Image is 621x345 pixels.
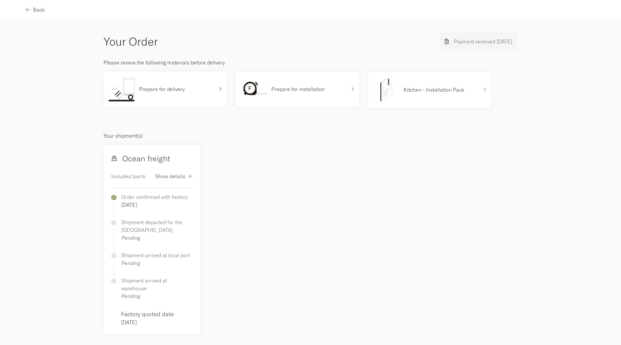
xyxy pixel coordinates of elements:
[111,153,170,164] h4: Ocean freight
[109,77,135,101] img: prepare-for-delivery.svg
[373,77,399,103] img: file-placeholder.svg
[241,77,267,101] img: installation.svg
[155,174,185,179] span: Show details
[121,201,188,209] p: [DATE]
[155,169,192,183] button: Show details
[121,218,192,234] p: Shipment departed for the [GEOGRAPHIC_DATA]
[454,38,512,45] p: Payment received [DATE]
[121,251,190,259] p: Shipment arrived at local port
[26,2,45,17] button: Back
[33,7,45,12] span: Back
[111,172,146,180] p: Includes: 1 parts
[121,310,192,318] h6: Factory quoted date
[404,86,464,94] p: Kitchen - Installation Pack
[271,85,325,93] p: Prepare for installation
[121,259,190,267] p: Pending
[103,34,158,50] h2: Your Order
[121,277,192,292] p: Shipment arrived at warehouse
[103,132,517,140] p: Your shipment(s)
[121,234,192,242] p: Pending
[121,193,188,201] p: Order confirmed with factory
[121,318,192,326] p: [DATE]
[139,85,185,93] p: Prepare for delivery
[103,59,517,66] p: Please review the following materials before delivery
[121,292,192,300] p: Pending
